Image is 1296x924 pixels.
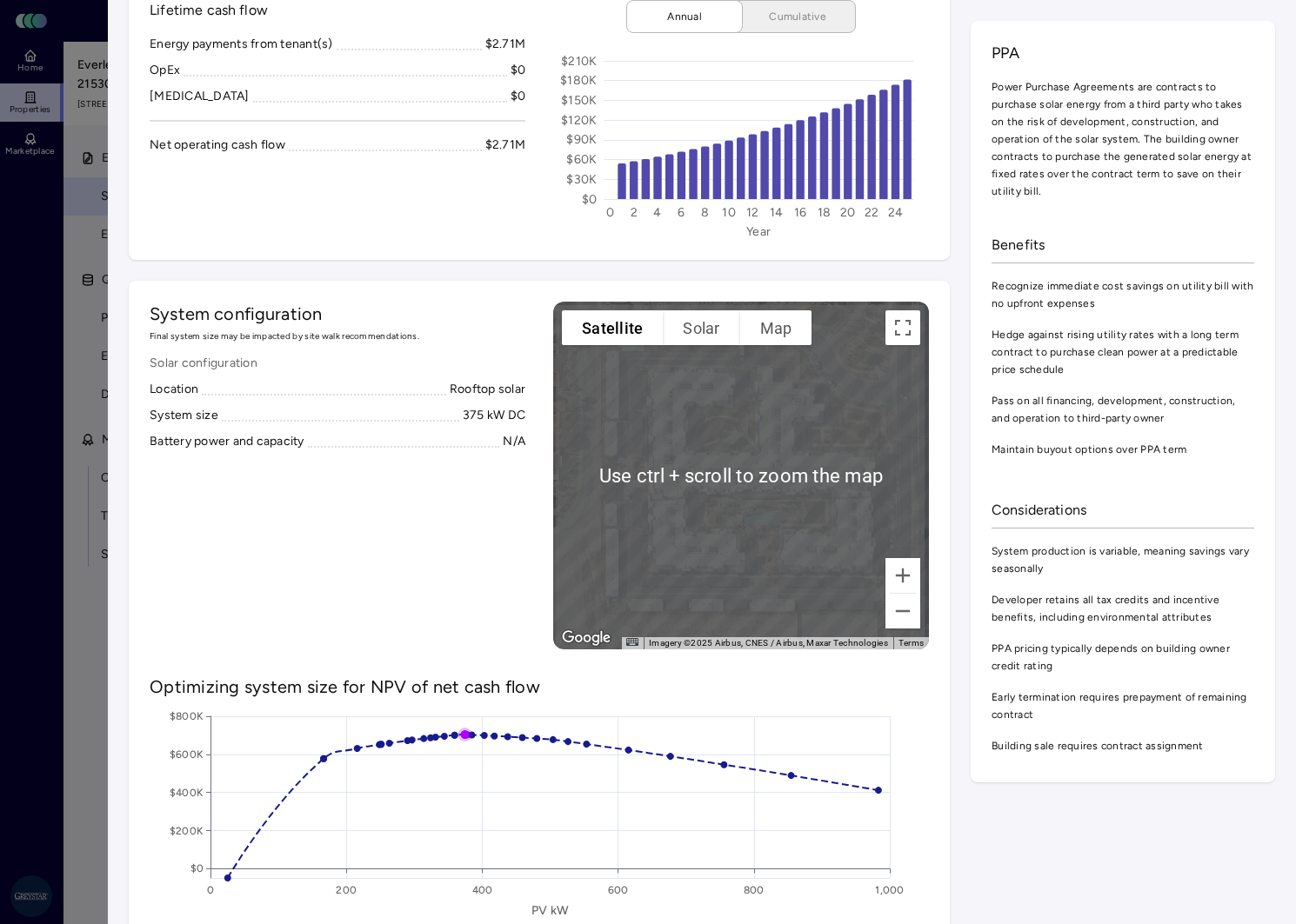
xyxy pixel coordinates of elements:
span: Hedge against rising utility rates with a long term contract to purchase clean power at a predict... [992,326,1254,378]
text: $400K [170,787,204,799]
text: 1,000 [876,884,905,896]
span: Solar configuration [150,354,525,373]
div: Battery power and capacity [150,432,304,451]
span: System production is variable, meaning savings vary seasonally [992,542,1254,577]
div: System size [150,406,218,425]
text: 16 [794,205,807,220]
span: PPA pricing typically depends on building owner credit rating [992,640,1254,675]
text: $0 [190,862,204,874]
text: $30K [567,172,598,187]
text: 4 [653,205,661,220]
div: N/A [503,432,525,451]
div: $0 [511,61,526,80]
text: 400 [472,884,493,896]
span: Annual [641,8,728,25]
text: $90K [567,132,598,147]
div: Benefits [992,228,1254,263]
text: $120K [561,113,597,128]
span: Developer retains all tax credits and incentive benefits, including environmental attributes [992,591,1254,626]
div: Net operating cash flow [150,136,285,155]
text: 6 [678,205,685,220]
text: 20 [840,205,856,220]
div: Location [150,380,198,399]
text: $60K [567,152,598,167]
button: Show street map [740,310,812,345]
img: Google [558,627,615,649]
text: 8 [701,205,709,220]
span: Cumulative [754,8,841,25]
button: Keyboard shortcuts [626,638,638,646]
div: Rooftop solar [450,380,525,399]
text: 800 [744,884,765,896]
text: $150K [561,93,597,108]
text: 0 [606,205,614,220]
div: $2.71M [485,136,526,155]
span: Final system size may be impacted by site walk recommendations. [150,329,525,343]
a: Terms (opens in new tab) [899,638,924,648]
text: $0 [582,192,598,207]
text: $600K [170,748,204,761]
button: Zoom in [885,558,920,593]
text: 24 [888,205,904,220]
span: Building sale requires contract assignment [992,737,1254,754]
span: PPA [992,42,1254,64]
text: 600 [608,884,629,896]
text: 22 [865,205,879,220]
span: Recognize immediate cost savings on utility bill with no upfront expenses [992,277,1254,312]
text: 12 [746,205,759,220]
text: $800K [170,710,204,722]
span: Imagery ©2025 Airbus, CNES / Airbus, Maxar Technologies [649,638,888,648]
text: Optimizing system size for NPV of net cash flow [150,676,540,697]
text: 14 [770,205,784,220]
button: Show solar potential [663,310,739,345]
button: Show satellite imagery [562,310,663,345]
span: Pass on all financing, development, construction, and operation to third-party owner [992,392,1254,427]
text: 2 [631,205,638,220]
h2: System configuration [150,302,525,326]
div: Energy payments from tenant(s) [150,35,333,54]
text: 200 [336,884,357,896]
button: Toggle fullscreen view [885,310,920,345]
text: Year [746,224,771,239]
div: Considerations [992,493,1254,528]
button: Zoom out [885,594,920,628]
span: Early termination requires prepayment of remaining contract [992,688,1254,723]
text: $200K [170,825,204,837]
span: Power Purchase Agreements are contracts to purchase solar energy from a third party who takes on ... [992,78,1254,200]
text: $180K [560,73,597,88]
div: $2.71M [485,35,526,54]
text: 18 [818,205,832,220]
text: PV kW [531,903,569,918]
text: 10 [722,205,736,220]
div: 375 kW DC [463,406,525,425]
a: Open this area in Google Maps (opens a new window) [558,627,615,649]
span: Maintain buyout options over PPA term [992,441,1254,458]
div: OpEx [150,61,180,80]
text: $210K [561,54,597,69]
div: [MEDICAL_DATA] [150,87,250,106]
div: $0 [511,87,526,106]
text: 0 [207,884,214,896]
